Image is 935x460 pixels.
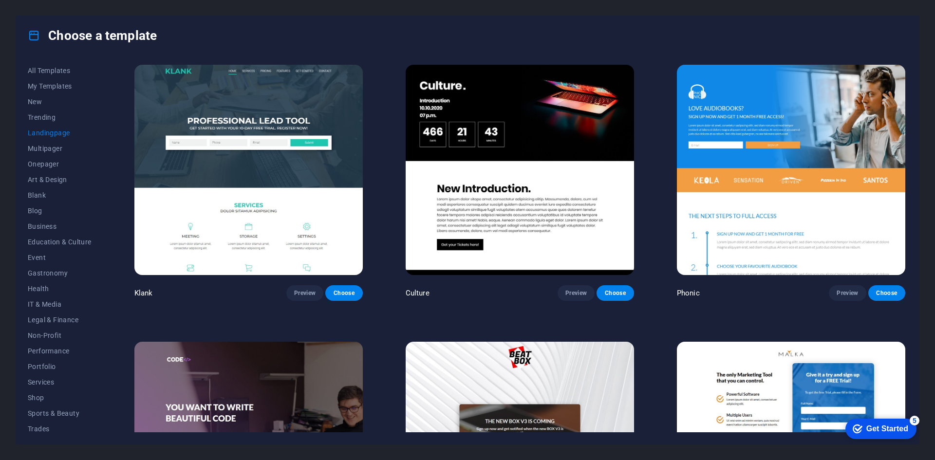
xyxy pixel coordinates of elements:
[876,289,898,297] span: Choose
[134,288,153,298] p: Klank
[28,265,92,281] button: Gastronomy
[325,285,362,301] button: Choose
[28,250,92,265] button: Event
[134,65,363,275] img: Klank
[28,28,157,43] h4: Choose a template
[28,421,92,437] button: Trades
[8,5,79,25] div: Get Started 5 items remaining, 0% complete
[28,331,92,339] span: Non-Profit
[28,343,92,359] button: Performance
[28,328,92,343] button: Non-Profit
[28,187,92,203] button: Blank
[28,296,92,312] button: IT & Media
[28,222,92,230] span: Business
[28,347,92,355] span: Performance
[28,176,92,184] span: Art & Design
[28,390,92,405] button: Shop
[28,378,92,386] span: Services
[333,289,355,297] span: Choose
[28,285,92,293] span: Health
[28,94,92,110] button: New
[28,145,92,152] span: Multipager
[28,394,92,402] span: Shop
[28,141,92,156] button: Multipager
[28,129,92,137] span: Landingpage
[28,78,92,94] button: My Templates
[829,285,866,301] button: Preview
[29,11,71,19] div: Get Started
[677,288,700,298] p: Phonic
[837,289,858,297] span: Preview
[28,281,92,296] button: Health
[28,312,92,328] button: Legal & Finance
[28,156,92,172] button: Onepager
[72,2,82,12] div: 5
[28,63,92,78] button: All Templates
[28,110,92,125] button: Trending
[28,203,92,219] button: Blog
[565,289,587,297] span: Preview
[28,113,92,121] span: Trending
[28,98,92,106] span: New
[28,374,92,390] button: Services
[294,289,316,297] span: Preview
[28,254,92,261] span: Event
[406,65,634,275] img: Culture
[28,160,92,168] span: Onepager
[597,285,634,301] button: Choose
[28,359,92,374] button: Portfolio
[28,405,92,421] button: Sports & Beauty
[406,288,430,298] p: Culture
[28,234,92,250] button: Education & Culture
[28,219,92,234] button: Business
[868,285,905,301] button: Choose
[286,285,323,301] button: Preview
[28,363,92,370] span: Portfolio
[28,269,92,277] span: Gastronomy
[604,289,626,297] span: Choose
[558,285,595,301] button: Preview
[28,300,92,308] span: IT & Media
[28,316,92,324] span: Legal & Finance
[28,425,92,433] span: Trades
[28,207,92,215] span: Blog
[28,67,92,74] span: All Templates
[28,82,92,90] span: My Templates
[28,125,92,141] button: Landingpage
[28,172,92,187] button: Art & Design
[677,65,905,275] img: Phonic
[28,191,92,199] span: Blank
[28,409,92,417] span: Sports & Beauty
[28,238,92,246] span: Education & Culture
